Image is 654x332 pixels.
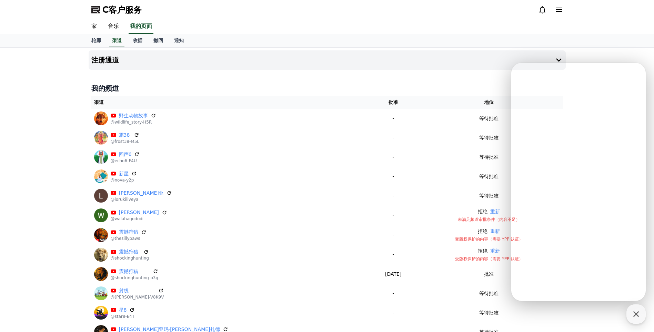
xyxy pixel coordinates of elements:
p: 未满足频道审批条件（内容不足） [418,217,560,222]
a: 收据 [127,34,148,47]
font: 撤回 [153,38,163,43]
p: @walahagododi [111,216,167,222]
p: @nova-y2p [111,177,137,183]
a: 音乐 [102,19,124,34]
p: @shockinghunting [111,255,149,261]
p: - [374,309,412,316]
font: 通知 [174,38,184,43]
a: C客户服务 [91,4,142,15]
p: 等待批准 [479,290,499,297]
p: - [374,173,412,180]
p: 等待批准 [479,134,499,141]
iframe: Channel chat [511,63,646,301]
img: 回声6 [94,150,108,164]
img: 瓦拉哈·戈多迪 [94,208,108,222]
img: 震撼狩猎 [94,228,108,242]
a: [PERSON_NAME] [119,209,159,216]
a: 霜38 [119,131,131,139]
font: 渠道 [94,99,104,105]
p: @star8-E4T [111,314,135,319]
p: [DATE] [374,271,412,278]
p: @frost38-M5L [111,139,139,144]
img: 洛鲁基·利维亚 [94,189,108,203]
p: 拒绝 [478,208,487,215]
a: 震撼狩猎 [119,228,138,236]
p: @echo6-F4U [111,158,140,164]
a: 射线 [119,287,156,294]
p: 等待批准 [479,115,499,122]
font: 轮廓 [91,38,101,43]
a: 野生动物故事 [119,112,148,119]
a: 震撼狩猎 [119,268,150,275]
a: 震撼狩猎 [119,248,141,255]
p: @thesillypaws [111,236,147,241]
font: 地位 [484,99,494,105]
img: 射线 [94,286,108,300]
img: 星8 [94,306,108,320]
img: 霜38 [94,131,108,145]
p: 批准 [484,271,494,278]
font: 渠道 [112,38,122,43]
p: 等待批准 [479,173,499,180]
p: @lorukiliveya [111,197,172,202]
p: 等待批准 [479,192,499,199]
p: 拒绝 [478,247,487,255]
a: 新星 [119,170,129,177]
a: 我的页面 [129,19,153,34]
p: @shockinghunting-o3g [111,275,159,281]
img: 震撼狩猎 [94,248,108,262]
h4: 注册通道 [91,56,119,64]
p: - [374,231,412,238]
p: 受版权保护的内容（需要 YPP 认证） [418,256,560,262]
a: 星8 [119,306,127,314]
img: 新星 [94,169,108,183]
p: @[PERSON_NAME]-V8K9V [111,294,164,300]
button: 重新 [490,208,500,215]
a: 轮廓 [86,34,107,47]
a: 渠道 [109,34,124,47]
p: @wildlife_story-H5R [111,119,156,125]
p: - [374,115,412,122]
p: - [374,134,412,141]
h4: 我的频道 [91,84,563,93]
a: 通知 [169,34,189,47]
button: 注册通道 [89,50,566,70]
a: 回声6 [119,151,132,158]
p: 等待批准 [479,309,499,316]
a: 家 [86,19,102,34]
a: [PERSON_NAME]亚 [119,189,164,197]
font: 批准 [389,99,398,105]
p: - [374,154,412,161]
p: - [374,290,412,297]
p: 受版权保护的内容（需要 YPP 认证） [418,236,560,242]
p: - [374,192,412,199]
p: - [374,212,412,219]
span: C客户服务 [102,4,142,15]
a: 撤回 [148,34,169,47]
p: 拒绝 [478,228,487,235]
p: 等待批准 [479,154,499,161]
p: - [374,251,412,258]
img: 野生动物故事 [94,111,108,125]
button: 重新 [490,228,500,235]
button: 重新 [490,247,500,255]
font: 收据 [133,38,142,43]
img: 震撼狩猎 [94,267,108,281]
